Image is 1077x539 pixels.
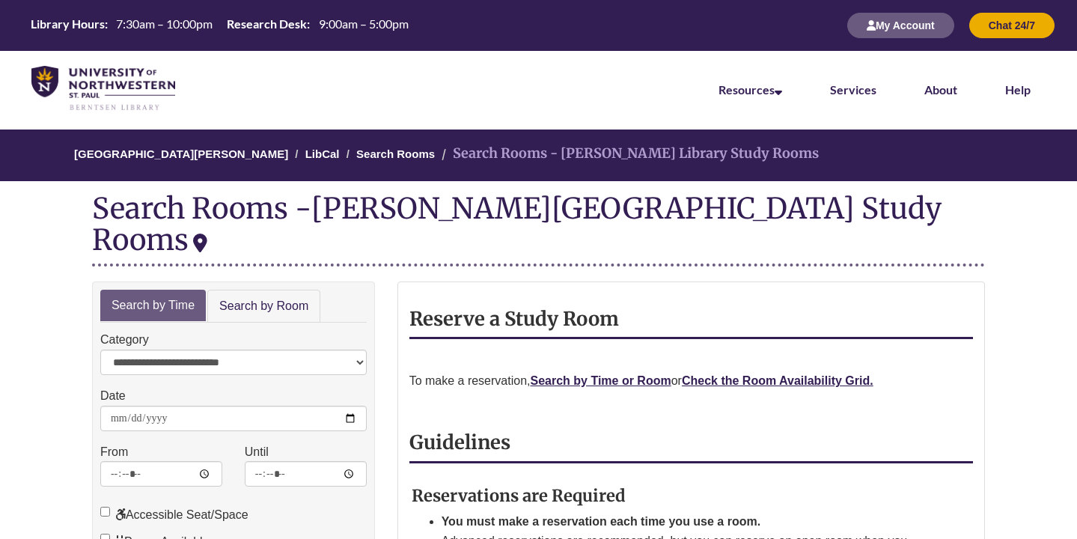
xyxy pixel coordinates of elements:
span: 7:30am – 10:00pm [116,16,213,31]
label: Date [100,386,126,406]
strong: Reserve a Study Room [409,307,619,331]
li: Search Rooms - [PERSON_NAME] Library Study Rooms [438,143,819,165]
th: Library Hours: [25,16,110,32]
div: Search Rooms - [92,192,985,266]
strong: You must make a reservation each time you use a room. [442,515,761,528]
a: Check the Room Availability Grid. [682,374,873,387]
a: Search by Time [100,290,206,322]
span: 9:00am – 5:00pm [319,16,409,31]
a: Resources [718,82,782,97]
a: Hours Today [25,16,414,35]
th: Research Desk: [221,16,312,32]
img: UNWSP Library Logo [31,66,175,112]
p: To make a reservation, or [409,371,973,391]
a: Chat 24/7 [969,19,1055,31]
a: Search Rooms [356,147,435,160]
a: Help [1005,82,1031,97]
input: Accessible Seat/Space [100,507,110,517]
label: Category [100,330,149,350]
a: About [924,82,957,97]
nav: Breadcrumb [92,130,985,181]
a: Search by Time or Room [530,374,671,387]
a: My Account [847,19,954,31]
strong: Guidelines [409,430,510,454]
label: Until [245,442,269,462]
div: [PERSON_NAME][GEOGRAPHIC_DATA] Study Rooms [92,190,942,258]
table: Hours Today [25,16,414,34]
a: LibCal [305,147,340,160]
strong: Reservations are Required [412,485,626,506]
label: Accessible Seat/Space [100,505,248,525]
button: Chat 24/7 [969,13,1055,38]
a: Search by Room [207,290,320,323]
a: [GEOGRAPHIC_DATA][PERSON_NAME] [74,147,288,160]
button: My Account [847,13,954,38]
a: Services [830,82,876,97]
label: From [100,442,128,462]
